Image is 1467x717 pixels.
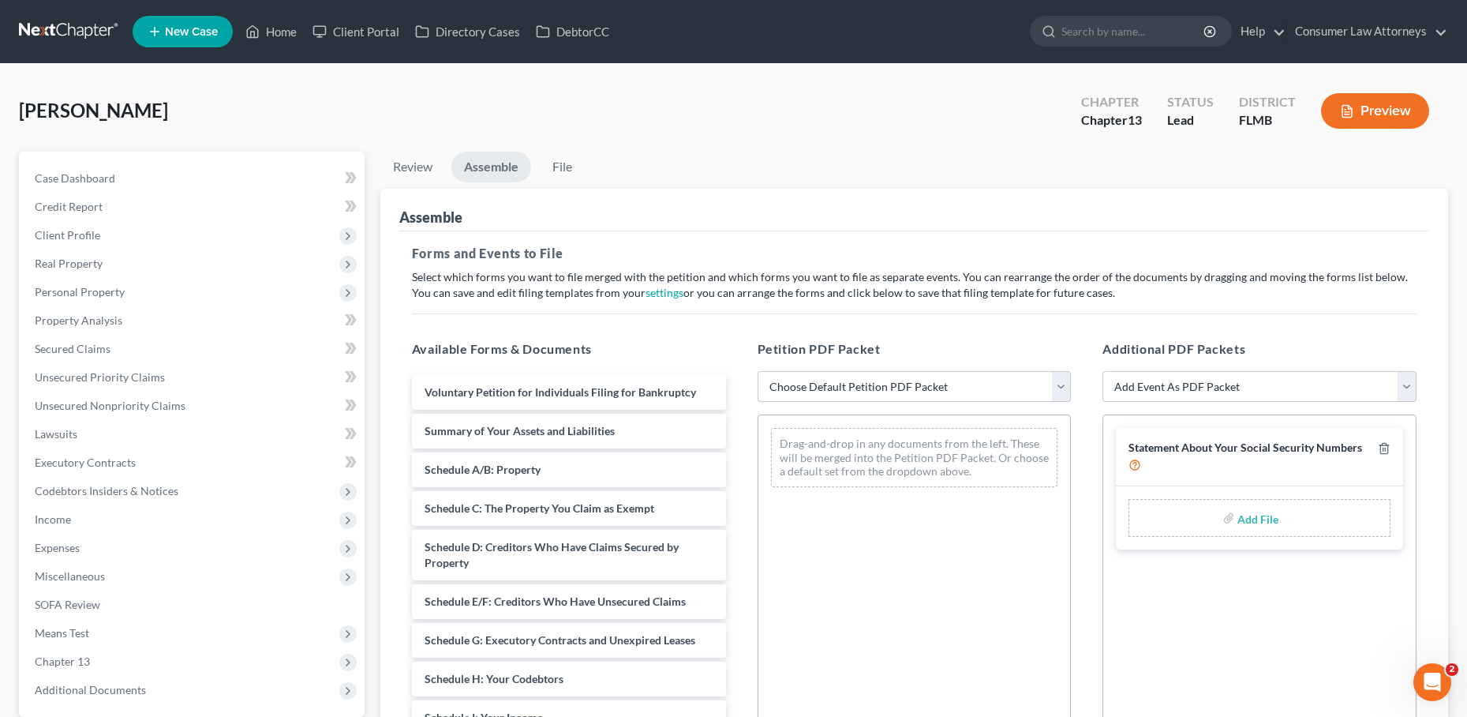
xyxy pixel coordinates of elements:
span: Schedule E/F: Creditors Who Have Unsecured Claims [425,595,686,608]
span: Petition PDF Packet [758,341,881,356]
span: Additional Documents [35,683,146,696]
a: Credit Report [22,193,365,221]
div: Lead [1167,111,1214,130]
span: Means Test [35,626,89,640]
a: Secured Claims [22,335,365,363]
span: 13 [1128,112,1142,127]
a: Help [1233,17,1285,46]
p: Select which forms you want to file merged with the petition and which forms you want to file as ... [412,269,1416,301]
span: Unsecured Priority Claims [35,370,165,384]
span: Miscellaneous [35,569,105,583]
span: Client Profile [35,228,100,242]
span: Schedule G: Executory Contracts and Unexpired Leases [425,633,695,647]
span: Statement About Your Social Security Numbers [1128,441,1362,454]
a: Case Dashboard [22,164,365,193]
span: Codebtors Insiders & Notices [35,484,178,497]
span: Secured Claims [35,342,110,355]
a: Directory Cases [407,17,528,46]
a: Lawsuits [22,420,365,449]
h5: Available Forms & Documents [412,340,726,358]
iframe: Intercom live chat [1413,663,1451,701]
a: Unsecured Nonpriority Claims [22,392,365,420]
span: Schedule H: Your Codebtors [425,672,563,685]
div: Status [1167,93,1214,111]
span: Expenses [35,541,80,554]
span: Lawsuits [35,427,77,441]
span: Property Analysis [35,313,122,327]
span: Personal Property [35,285,125,298]
div: FLMB [1239,111,1296,130]
span: 2 [1446,663,1458,676]
div: Assemble [399,208,462,227]
h5: Additional PDF Packets [1102,340,1416,358]
span: Income [35,512,71,526]
a: settings [646,286,683,299]
span: Credit Report [35,200,103,213]
a: Consumer Law Attorneys [1287,17,1447,46]
span: Unsecured Nonpriority Claims [35,399,185,412]
a: Home [238,17,305,46]
div: District [1239,93,1296,111]
a: Property Analysis [22,306,365,335]
a: Assemble [451,152,531,182]
span: Voluntary Petition for Individuals Filing for Bankruptcy [425,385,696,399]
span: Real Property [35,257,103,270]
span: Summary of Your Assets and Liabilities [425,424,615,437]
span: Schedule A/B: Property [425,463,541,476]
span: Chapter 13 [35,655,90,668]
div: Chapter [1081,111,1142,130]
span: Case Dashboard [35,171,115,185]
span: New Case [165,26,218,38]
a: File [537,152,588,182]
input: Search by name... [1061,17,1206,46]
span: [PERSON_NAME] [19,99,168,122]
div: Chapter [1081,93,1142,111]
span: Schedule D: Creditors Who Have Claims Secured by Property [425,540,679,569]
button: Preview [1321,93,1429,129]
a: Review [380,152,445,182]
a: SOFA Review [22,591,365,619]
h5: Forms and Events to File [412,244,1416,263]
a: Client Portal [305,17,407,46]
span: SOFA Review [35,598,100,611]
a: Unsecured Priority Claims [22,363,365,392]
a: Executory Contracts [22,449,365,477]
a: DebtorCC [528,17,617,46]
span: Schedule C: The Property You Claim as Exempt [425,501,654,515]
span: Executory Contracts [35,456,136,469]
div: Drag-and-drop in any documents from the left. These will be merged into the Petition PDF Packet. ... [771,428,1058,487]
